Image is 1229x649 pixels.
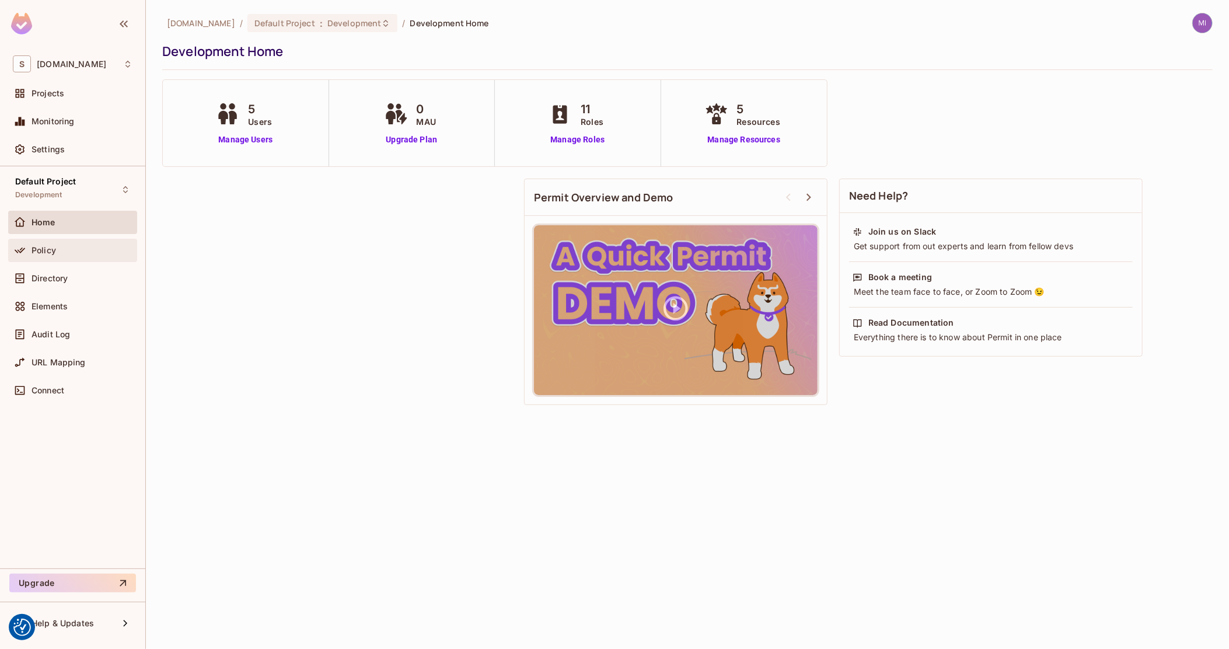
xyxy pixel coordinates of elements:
[534,190,673,205] span: Permit Overview and Demo
[13,619,31,636] img: Revisit consent button
[32,386,64,395] span: Connect
[9,574,136,592] button: Upgrade
[849,189,909,203] span: Need Help?
[853,286,1129,298] div: Meet the team face to face, or Zoom to Zoom 😉
[11,13,32,34] img: SReyMgAAAABJRU5ErkJggg==
[240,18,243,29] li: /
[581,100,603,118] span: 11
[382,134,442,146] a: Upgrade Plan
[248,100,272,118] span: 5
[868,271,932,283] div: Book a meeting
[15,177,76,186] span: Default Project
[213,134,278,146] a: Manage Users
[581,116,603,128] span: Roles
[254,18,315,29] span: Default Project
[32,619,94,628] span: Help & Updates
[417,100,436,118] span: 0
[32,330,70,339] span: Audit Log
[417,116,436,128] span: MAU
[32,358,86,367] span: URL Mapping
[162,43,1207,60] div: Development Home
[32,117,75,126] span: Monitoring
[327,18,381,29] span: Development
[410,18,489,29] span: Development Home
[32,218,55,227] span: Home
[853,240,1129,252] div: Get support from out experts and learn from fellow devs
[319,19,323,28] span: :
[402,18,405,29] li: /
[32,89,64,98] span: Projects
[868,317,954,329] div: Read Documentation
[13,55,31,72] span: S
[32,274,68,283] span: Directory
[32,246,56,255] span: Policy
[868,226,936,238] div: Join us on Slack
[737,116,780,128] span: Resources
[546,134,609,146] a: Manage Roles
[13,619,31,636] button: Consent Preferences
[32,302,68,311] span: Elements
[37,60,106,69] span: Workspace: sea.live
[248,116,272,128] span: Users
[32,145,65,154] span: Settings
[737,100,780,118] span: 5
[15,190,62,200] span: Development
[853,332,1129,343] div: Everything there is to know about Permit in one place
[702,134,786,146] a: Manage Resources
[1193,13,1212,33] img: michal.wojcik@testshipping.com
[167,18,235,29] span: the active workspace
